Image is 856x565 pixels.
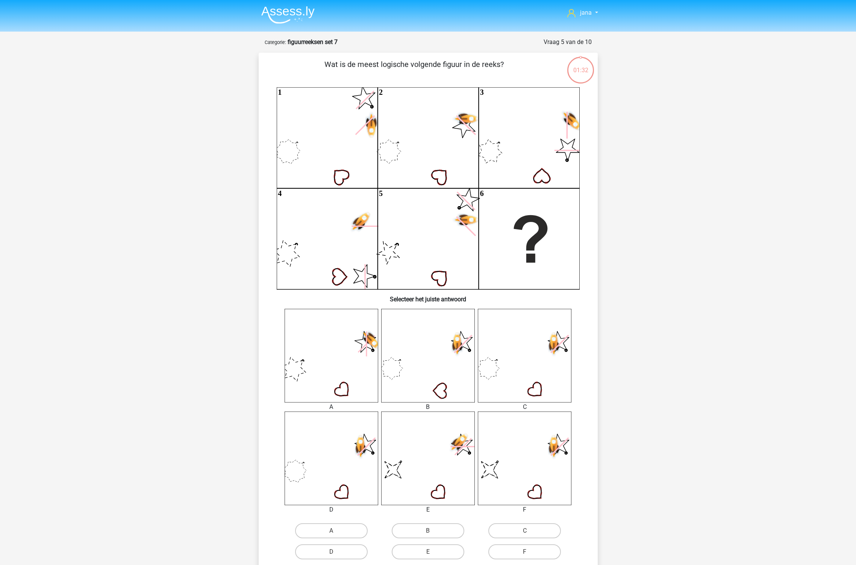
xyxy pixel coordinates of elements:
[379,88,383,96] text: 2
[480,189,483,197] text: 6
[279,505,384,514] div: D
[392,523,464,538] label: B
[295,523,368,538] label: A
[279,402,384,412] div: A
[472,505,577,514] div: F
[488,523,561,538] label: C
[567,56,595,75] div: 01:32
[580,9,592,16] span: jana
[288,38,338,46] strong: figuurreeksen set 7
[480,88,483,96] text: 3
[564,8,601,17] a: jana
[376,505,480,514] div: E
[295,544,368,559] label: D
[376,402,480,412] div: B
[488,544,561,559] label: F
[392,544,464,559] label: E
[278,88,282,96] text: 1
[271,290,586,303] h6: Selecteer het juiste antwoord
[379,189,383,197] text: 5
[261,6,315,24] img: Assessly
[271,59,558,81] p: Wat is de meest logische volgende figuur in de reeks?
[544,38,592,47] div: Vraag 5 van de 10
[472,402,577,412] div: C
[278,189,282,197] text: 4
[265,39,286,45] small: Categorie:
